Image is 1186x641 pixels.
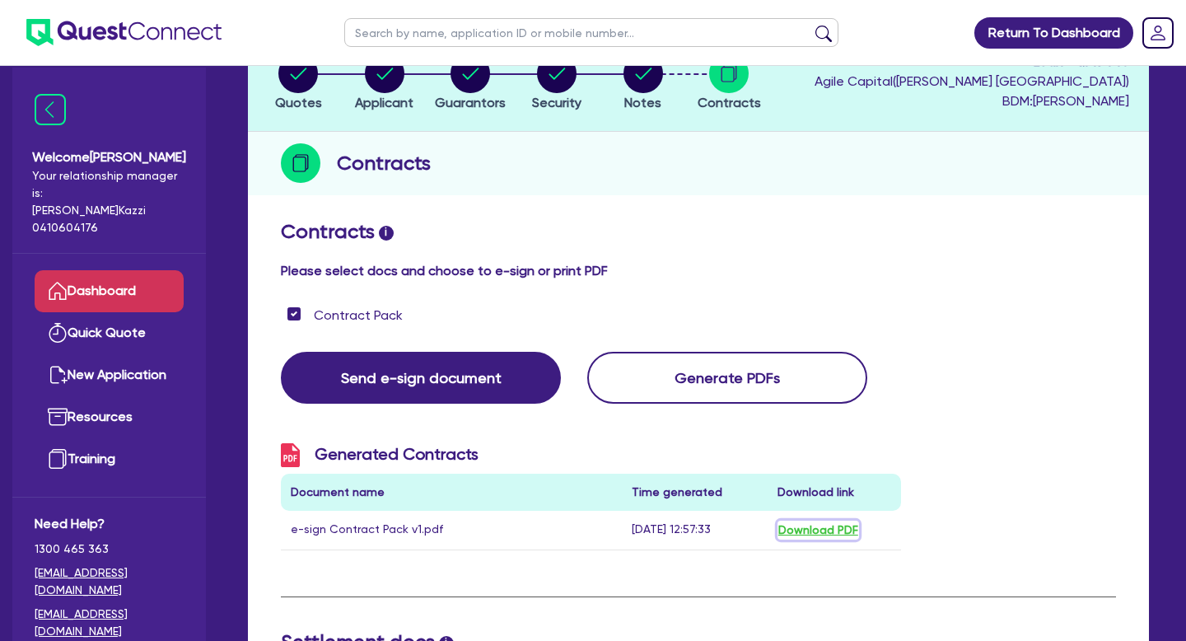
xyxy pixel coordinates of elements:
img: step-icon [281,143,320,183]
h2: Contracts [281,220,1116,244]
td: e-sign Contract Pack v1.pdf [281,511,622,550]
span: Guarantors [435,95,506,110]
span: Contracts [698,95,761,110]
span: i [379,226,394,241]
th: Time generated [622,474,768,511]
img: quick-quote [48,323,68,343]
button: Applicant [354,53,414,114]
h3: Generated Contracts [281,443,901,467]
a: Resources [35,396,184,438]
label: Contract Pack [314,306,403,325]
button: Guarantors [434,53,507,114]
a: New Application [35,354,184,396]
a: Return To Dashboard [974,17,1133,49]
a: Training [35,438,184,480]
button: Generate PDFs [587,352,867,404]
span: Need Help? [35,514,184,534]
span: Welcome [PERSON_NAME] [32,147,186,167]
span: Agile Capital ( [PERSON_NAME] [GEOGRAPHIC_DATA] ) [815,73,1129,89]
span: Your relationship manager is: [PERSON_NAME] Kazzi 0410604176 [32,167,186,236]
td: [DATE] 12:57:33 [622,511,768,550]
button: Contracts [697,53,762,114]
span: Quotes [275,95,322,110]
button: Security [531,53,582,114]
img: quest-connect-logo-blue [26,19,222,46]
button: Send e-sign document [281,352,561,404]
span: BDM: [PERSON_NAME] [815,91,1129,111]
input: Search by name, application ID or mobile number... [344,18,838,47]
button: Quotes [274,53,323,114]
img: training [48,449,68,469]
img: icon-pdf [281,443,300,467]
span: Notes [624,95,661,110]
span: Security [532,95,581,110]
img: icon-menu-close [35,94,66,125]
th: Download link [768,474,901,511]
a: Dropdown toggle [1137,12,1179,54]
a: [EMAIL_ADDRESS][DOMAIN_NAME] [35,606,184,640]
h4: Please select docs and choose to e-sign or print PDF [281,263,1116,278]
button: Notes [623,53,664,114]
h2: Contracts [337,148,431,178]
a: Dashboard [35,270,184,312]
img: resources [48,407,68,427]
a: [EMAIL_ADDRESS][DOMAIN_NAME] [35,564,184,599]
th: Document name [281,474,622,511]
span: 1300 465 363 [35,540,184,558]
img: new-application [48,365,68,385]
button: Download PDF [777,521,859,540]
span: Applicant [355,95,413,110]
a: Quick Quote [35,312,184,354]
